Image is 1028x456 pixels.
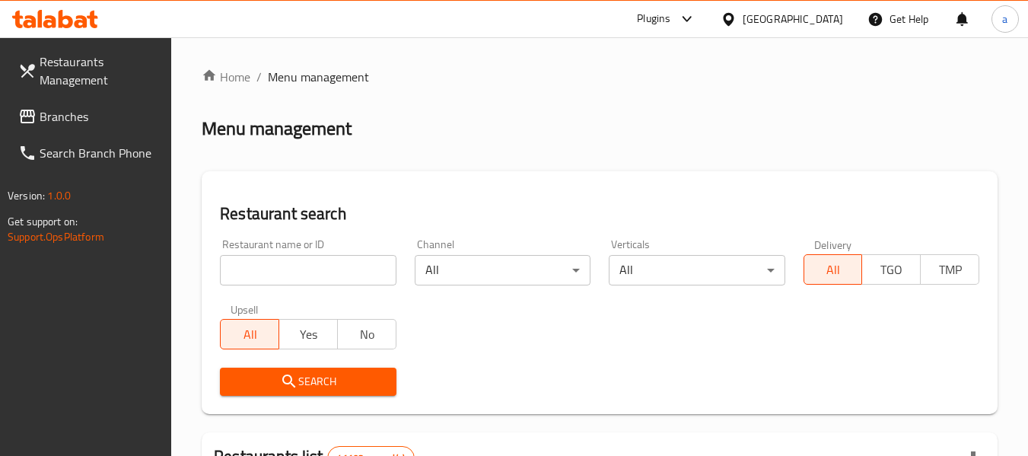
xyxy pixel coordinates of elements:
nav: breadcrumb [202,68,998,86]
span: a [1002,11,1007,27]
span: Menu management [268,68,369,86]
button: All [220,319,279,349]
div: [GEOGRAPHIC_DATA] [743,11,843,27]
span: Search Branch Phone [40,144,160,162]
button: Search [220,368,396,396]
label: Delivery [814,239,852,250]
button: No [337,319,396,349]
a: Support.OpsPlatform [8,227,104,247]
span: TMP [927,259,973,281]
span: 1.0.0 [47,186,71,206]
span: All [227,324,273,346]
span: Restaurants Management [40,53,160,89]
button: TGO [861,254,921,285]
span: Get support on: [8,212,78,231]
li: / [256,68,262,86]
button: Yes [278,319,338,349]
div: Plugins [637,10,670,28]
span: No [344,324,390,346]
span: All [810,259,857,281]
span: Search [232,372,384,391]
h2: Menu management [202,116,352,141]
h2: Restaurant search [220,202,979,225]
label: Upsell [231,304,259,314]
input: Search for restaurant name or ID.. [220,255,396,285]
a: Search Branch Phone [6,135,172,171]
span: Branches [40,107,160,126]
a: Branches [6,98,172,135]
a: Home [202,68,250,86]
div: All [415,255,590,285]
button: All [804,254,863,285]
div: All [609,255,785,285]
span: TGO [868,259,915,281]
a: Restaurants Management [6,43,172,98]
button: TMP [920,254,979,285]
span: Version: [8,186,45,206]
span: Yes [285,324,332,346]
